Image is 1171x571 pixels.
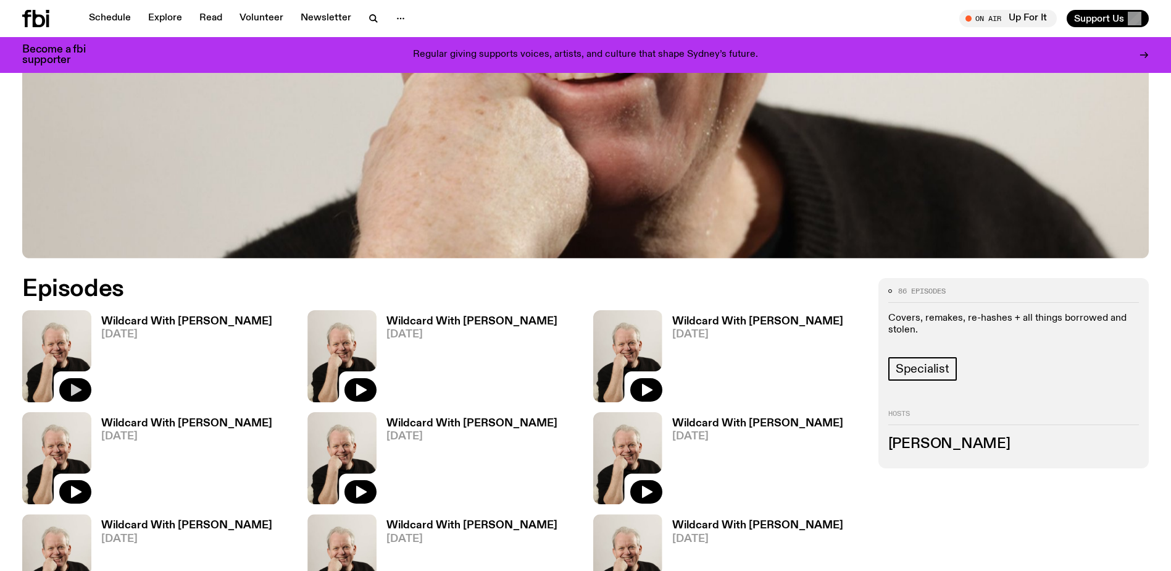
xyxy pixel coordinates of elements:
h3: Wildcard With [PERSON_NAME] [386,418,557,429]
a: Explore [141,10,190,27]
a: Wildcard With [PERSON_NAME][DATE] [377,316,557,402]
h3: [PERSON_NAME] [888,438,1139,451]
h3: Wildcard With [PERSON_NAME] [101,418,272,429]
h3: Wildcard With [PERSON_NAME] [672,418,843,429]
a: Wildcard With [PERSON_NAME][DATE] [662,316,843,402]
a: Schedule [81,10,138,27]
button: On AirUp For It [959,10,1057,27]
h3: Wildcard With [PERSON_NAME] [101,316,272,327]
span: [DATE] [101,534,272,544]
span: Support Us [1074,13,1124,24]
a: Read [192,10,230,27]
span: Specialist [896,362,949,376]
h3: Wildcard With [PERSON_NAME] [386,520,557,531]
a: Volunteer [232,10,291,27]
a: Newsletter [293,10,359,27]
span: [DATE] [672,329,843,340]
a: Wildcard With [PERSON_NAME][DATE] [377,418,557,504]
a: Wildcard With [PERSON_NAME][DATE] [662,418,843,504]
h2: Hosts [888,410,1139,425]
span: [DATE] [672,534,843,544]
a: Specialist [888,357,957,381]
span: [DATE] [386,329,557,340]
a: Wildcard With [PERSON_NAME][DATE] [91,316,272,402]
span: [DATE] [101,329,272,340]
span: 86 episodes [898,288,946,295]
span: [DATE] [386,534,557,544]
img: Stuart is smiling charmingly, wearing a black t-shirt against a stark white background. [593,412,662,504]
img: Stuart is smiling charmingly, wearing a black t-shirt against a stark white background. [593,310,662,402]
h3: Wildcard With [PERSON_NAME] [672,520,843,531]
h3: Wildcard With [PERSON_NAME] [672,316,843,327]
img: Stuart is smiling charmingly, wearing a black t-shirt against a stark white background. [22,412,91,504]
img: Stuart is smiling charmingly, wearing a black t-shirt against a stark white background. [307,310,377,402]
p: Covers, remakes, re-hashes + all things borrowed and stolen. [888,313,1139,336]
span: [DATE] [386,431,557,442]
img: Stuart is smiling charmingly, wearing a black t-shirt against a stark white background. [307,412,377,504]
button: Support Us [1067,10,1149,27]
p: Regular giving supports voices, artists, and culture that shape Sydney’s future. [413,49,758,61]
span: [DATE] [101,431,272,442]
h3: Wildcard With [PERSON_NAME] [101,520,272,531]
h2: Episodes [22,278,769,300]
span: [DATE] [672,431,843,442]
h3: Become a fbi supporter [22,44,101,66]
h3: Wildcard With [PERSON_NAME] [386,316,557,327]
a: Wildcard With [PERSON_NAME][DATE] [91,418,272,504]
img: Stuart is smiling charmingly, wearing a black t-shirt against a stark white background. [22,310,91,402]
